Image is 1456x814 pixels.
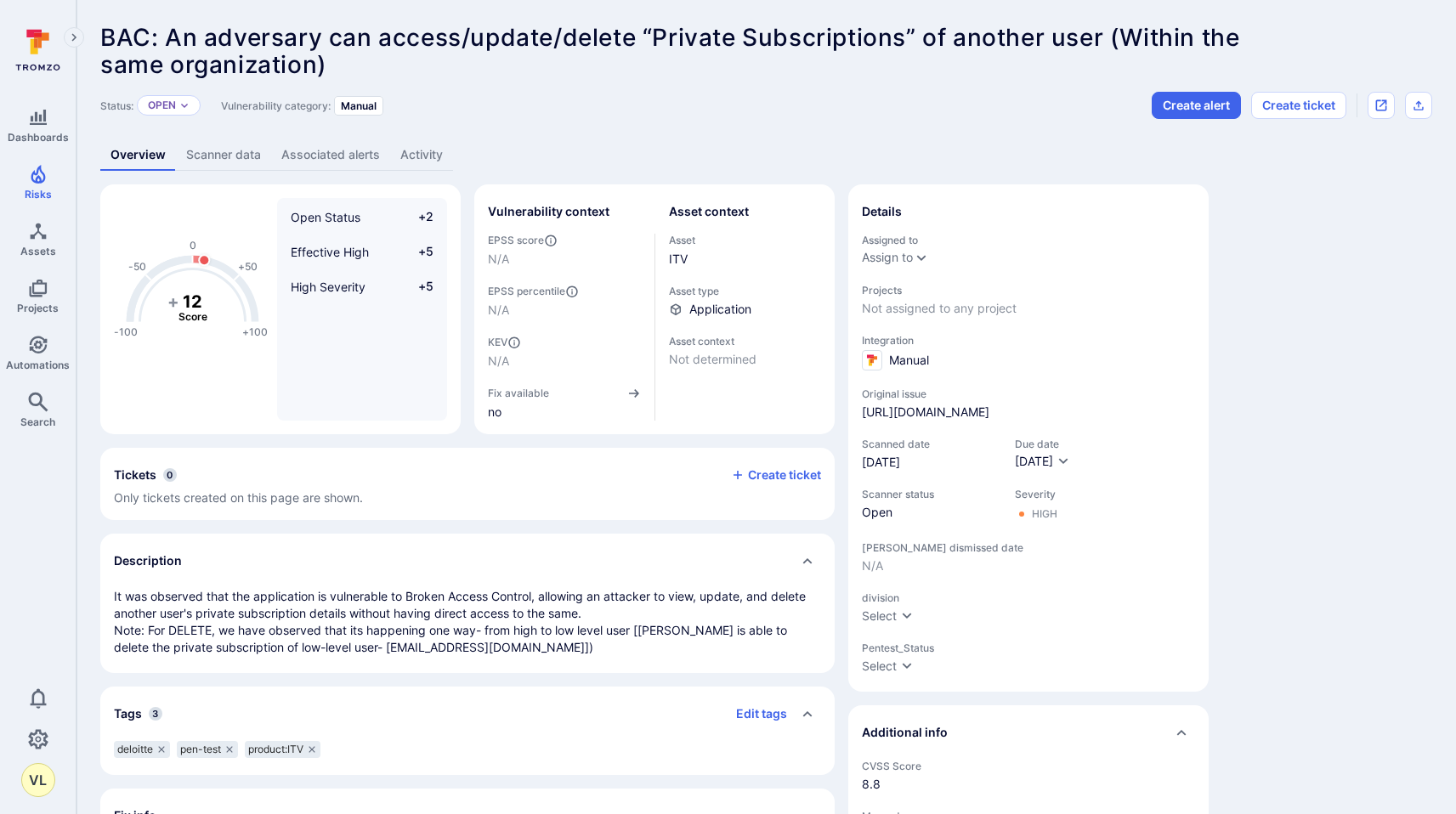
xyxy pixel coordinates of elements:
[100,50,327,79] span: same organization)
[862,608,914,625] button: Select
[669,285,822,297] span: Asset type
[862,203,902,220] h2: Details
[889,352,929,369] span: Manual
[915,251,928,264] button: Expand dropdown
[114,705,142,722] h2: Tags
[488,353,641,370] span: N/A
[100,534,835,588] div: Collapse description
[117,743,153,756] span: deloitte
[163,468,177,482] span: 0
[669,252,688,266] a: ITV
[669,203,749,220] h2: Asset context
[862,776,1195,793] span: 8.8
[862,284,1195,297] span: Projects
[114,325,138,338] text: -100
[862,387,1195,400] span: Original issue
[862,557,1195,574] span: N/A
[1015,438,1070,471] div: Due date field
[159,291,227,324] g: The vulnerability score is based on the parameters defined in the settings
[862,608,897,625] div: Select
[488,203,609,220] h2: Vulnerability context
[149,707,162,721] span: 3
[114,490,363,505] span: Only tickets created on this page are shown.
[248,743,303,756] span: product:ITV
[862,251,913,264] button: Assign to
[862,488,998,500] span: Scanner status
[488,302,641,319] span: N/A
[862,658,897,675] div: Select
[183,291,202,312] tspan: 12
[862,300,1195,317] span: Not assigned to any project
[114,552,182,569] h2: Description
[862,234,1195,246] span: Assigned to
[100,448,835,520] section: tickets card
[100,99,133,112] span: Status:
[291,245,369,259] span: Effective High
[689,301,751,318] span: Application
[178,310,207,323] text: Score
[848,705,1209,760] div: Collapse
[488,251,641,268] span: N/A
[17,302,59,314] span: Projects
[862,658,914,675] button: Select
[291,210,360,224] span: Open Status
[862,438,998,450] span: Scanned date
[167,291,179,312] tspan: +
[862,404,989,421] a: [URL][DOMAIN_NAME]
[862,541,1195,554] span: [PERSON_NAME] dismissed date
[100,139,1432,171] div: Vulnerability tabs
[401,208,433,226] span: +2
[488,285,641,298] span: EPSS percentile
[100,448,835,520] div: Collapse
[488,234,641,247] span: EPSS score
[148,99,176,112] button: Open
[1015,454,1053,468] span: [DATE]
[114,588,821,656] p: It was observed that the application is vulnerable to Broken Access Control, allowing an attacker...
[221,99,331,112] span: Vulnerability category:
[114,741,170,758] div: deloitte
[271,139,390,171] a: Associated alerts
[722,700,787,727] button: Edit tags
[488,336,641,349] span: KEV
[291,280,365,294] span: High Severity
[669,234,822,246] span: Asset
[68,31,80,45] i: Expand navigation menu
[190,239,196,252] text: 0
[20,245,56,257] span: Assets
[242,325,268,338] text: +100
[862,504,998,521] span: Open
[862,591,1195,604] span: division
[488,404,641,421] span: no
[179,100,190,110] button: Expand dropdown
[862,760,1195,772] span: CVSS Score
[334,96,383,116] div: Manual
[25,188,52,201] span: Risks
[731,467,821,483] button: Create ticket
[1405,92,1432,119] div: Export as CSV
[862,334,1195,347] span: Integration
[1015,488,1057,500] span: Severity
[64,27,84,48] button: Expand navigation menu
[21,763,55,797] div: Varun Lokesh S
[245,741,320,758] div: product:ITV
[848,184,1209,692] section: details card
[176,139,271,171] a: Scanner data
[1015,438,1070,450] span: Due date
[114,466,156,483] h2: Tickets
[862,642,1195,654] span: Pentest_Status
[1015,454,1070,471] button: [DATE]
[401,278,433,296] span: +5
[1032,507,1057,521] div: High
[100,687,835,741] div: Collapse tags
[128,260,146,273] text: -50
[1251,92,1346,119] button: Create ticket
[100,139,176,171] a: Overview
[238,260,258,273] text: +50
[177,741,238,758] div: pen-test
[488,387,549,399] span: Fix available
[1152,92,1241,119] button: Create alert
[100,23,1239,52] span: BAC: An adversary can access/update/delete “Private Subscriptions” of another user (Within the
[390,139,453,171] a: Activity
